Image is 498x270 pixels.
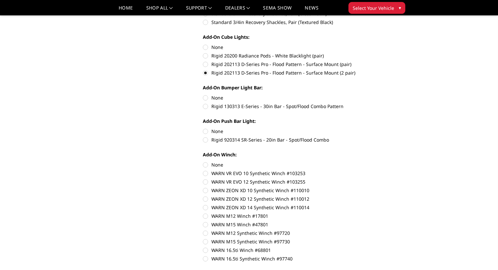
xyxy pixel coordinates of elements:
label: Rigid 130313 E-Series - 30in Bar - Spot/Flood Combo Pattern [203,103,384,110]
label: WARN VR EVO 10 Synthetic Winch #103253 [203,170,384,177]
label: Add-On Winch: [203,151,384,158]
span: Select Your Vehicle [353,5,394,11]
a: News [305,6,318,15]
a: Home [119,6,133,15]
label: Add-On Bumper Light Bar: [203,84,384,91]
label: None [203,44,384,51]
label: None [203,94,384,101]
label: WARN 16.5ti Winch #68801 [203,247,384,254]
a: Dealers [225,6,250,15]
label: WARN ZEON XD 12 Synthetic Winch #110012 [203,195,384,202]
span: ▾ [399,4,401,11]
label: Rigid 202113 D-Series Pro - Flood Pattern - Surface Mount (2 pair) [203,69,384,76]
label: WARN M15 Winch #47801 [203,221,384,228]
button: Select Your Vehicle [348,2,405,14]
label: None [203,161,384,168]
label: Rigid 20200 Radiance Pods - White Blacklight (pair) [203,52,384,59]
a: SEMA Show [263,6,292,15]
label: Add-On Cube Lights: [203,34,384,40]
label: WARN M12 Winch #17801 [203,213,384,219]
label: None [203,128,384,135]
label: WARN 16.5ti Synthetic Winch #97740 [203,255,384,262]
label: Add-On Push Bar Light: [203,118,384,124]
a: shop all [146,6,173,15]
label: Standard 3/4in Recovery Shackles, Pair (Textured Black) [203,19,384,26]
a: Support [186,6,212,15]
label: Rigid 920314 SR-Series - 20in Bar - Spot/Flood Combo [203,136,384,143]
label: WARN ZEON XD 14 Synthetic Winch #110014 [203,204,384,211]
label: WARN M12 Synthetic Winch #97720 [203,230,384,236]
label: WARN M15 Synthetic Winch #97730 [203,238,384,245]
label: WARN VR EVO 12 Synthetic Winch #103255 [203,178,384,185]
label: WARN ZEON XD 10 Synthetic Winch #110010 [203,187,384,194]
label: Rigid 202113 D-Series Pro - Flood Pattern - Surface Mount (pair) [203,61,384,68]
